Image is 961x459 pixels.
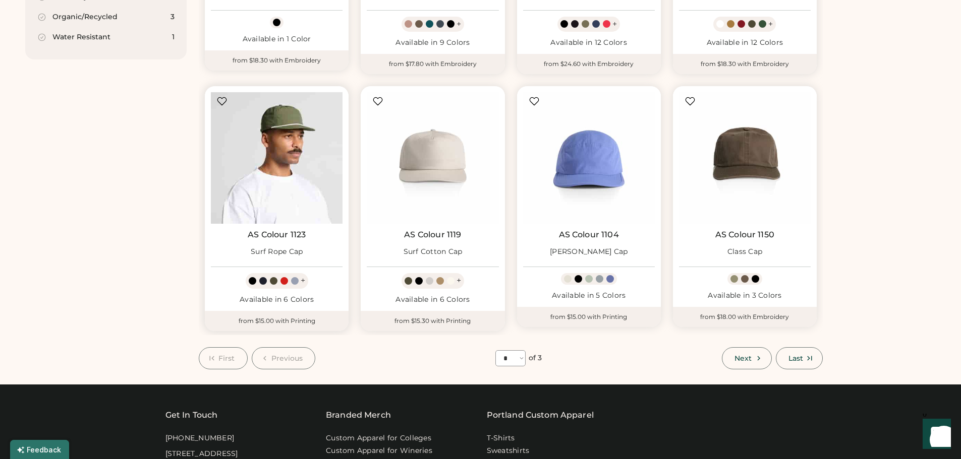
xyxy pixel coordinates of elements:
[205,50,349,71] div: from $18.30 with Embroidery
[52,32,110,42] div: Water Resistant
[722,347,771,369] button: Next
[517,54,661,74] div: from $24.60 with Embroidery
[673,307,817,327] div: from $18.00 with Embroidery
[529,353,542,363] div: of 3
[218,355,235,362] span: First
[367,38,498,48] div: Available in 9 Colors
[211,295,343,305] div: Available in 6 Colors
[788,355,803,362] span: Last
[673,54,817,74] div: from $18.30 with Embroidery
[679,38,811,48] div: Available in 12 Colors
[457,19,461,30] div: +
[517,307,661,327] div: from $15.00 with Printing
[559,230,619,240] a: AS Colour 1104
[550,247,628,257] div: [PERSON_NAME] Cap
[776,347,823,369] button: Last
[171,12,175,22] div: 3
[211,34,343,44] div: Available in 1 Color
[326,446,432,456] a: Custom Apparel for Wineries
[404,230,461,240] a: AS Colour 1119
[404,247,463,257] div: Surf Cotton Cap
[165,433,235,443] div: [PHONE_NUMBER]
[165,449,238,459] div: [STREET_ADDRESS]
[523,92,655,224] img: AS Colour 1104 Finn Nylon Cap
[211,92,343,224] img: AS Colour 1123 Surf Rope Cap
[52,12,118,22] div: Organic/Recycled
[361,54,504,74] div: from $17.80 with Embroidery
[523,38,655,48] div: Available in 12 Colors
[487,409,594,421] a: Portland Custom Apparel
[326,409,391,421] div: Branded Merch
[367,92,498,224] img: AS Colour 1119 Surf Cotton Cap
[768,19,773,30] div: +
[199,347,248,369] button: First
[367,295,498,305] div: Available in 6 Colors
[252,347,316,369] button: Previous
[734,355,752,362] span: Next
[326,433,431,443] a: Custom Apparel for Colleges
[679,291,811,301] div: Available in 3 Colors
[487,433,515,443] a: T-Shirts
[248,230,306,240] a: AS Colour 1123
[361,311,504,331] div: from $15.30 with Printing
[679,92,811,224] img: AS Colour 1150 Class Cap
[487,446,530,456] a: Sweatshirts
[457,275,461,286] div: +
[523,291,655,301] div: Available in 5 Colors
[715,230,774,240] a: AS Colour 1150
[301,275,305,286] div: +
[612,19,617,30] div: +
[271,355,303,362] span: Previous
[172,32,175,42] div: 1
[727,247,762,257] div: Class Cap
[165,409,218,421] div: Get In Touch
[205,311,349,331] div: from $15.00 with Printing
[913,414,956,457] iframe: Front Chat
[251,247,303,257] div: Surf Rope Cap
